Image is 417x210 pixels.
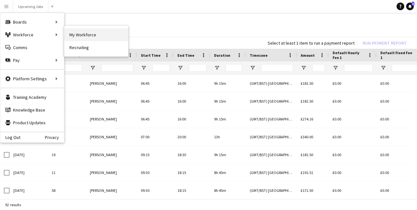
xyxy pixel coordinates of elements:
[0,116,64,129] a: Product Updates
[177,65,183,71] button: Open Filter Menu
[64,28,128,41] a: My Workforce
[63,64,82,72] input: Workforce ID Filter Input
[0,72,64,85] div: Platform Settings
[210,110,246,128] div: 9h 15m
[329,110,377,128] div: £0.00
[174,75,210,92] div: 16:00
[301,65,306,71] button: Open Filter Menu
[177,53,194,58] span: End Time
[344,64,373,72] input: Default Hourly Fee 1 Filter Input
[90,170,117,175] span: [PERSON_NAME]
[329,182,377,199] div: £0.00
[250,53,268,58] span: Timezone
[137,164,174,181] div: 09:30
[174,146,210,163] div: 18:30
[261,64,293,72] input: Timezone Filter Input
[48,75,86,92] div: 50
[246,182,297,199] div: (GMT/BST) [GEOGRAPHIC_DATA]
[329,146,377,163] div: £0.00
[90,99,117,104] span: [PERSON_NAME]
[210,75,246,92] div: 9h 15m
[137,92,174,110] div: 06:45
[246,92,297,110] div: (GMT/BST) [GEOGRAPHIC_DATA]
[90,134,117,139] span: [PERSON_NAME]
[48,92,86,110] div: 39
[90,117,117,121] span: [PERSON_NAME]
[10,182,48,199] div: [DATE]
[64,41,128,54] a: Recruiting
[174,110,210,128] div: 16:00
[301,99,313,104] span: £181.50
[90,152,117,157] span: [PERSON_NAME]
[329,92,377,110] div: £0.00
[301,188,313,193] span: £172.50
[141,65,147,71] button: Open Filter Menu
[246,110,297,128] div: (GMT/BST) [GEOGRAPHIC_DATA]
[137,110,174,128] div: 06:45
[10,164,48,181] div: [DATE]
[137,146,174,163] div: 09:15
[412,2,414,6] span: 3
[301,152,313,157] span: £181.50
[48,182,86,199] div: 58
[0,104,64,116] a: Knowledge Base
[214,65,220,71] button: Open Filter Menu
[333,50,365,60] span: Default Hourly Fee 1
[48,128,86,146] div: 77
[210,92,246,110] div: 9h 15m
[48,146,86,163] div: 19
[0,91,64,104] a: Training Academy
[246,75,297,92] div: (GMT/BST) [GEOGRAPHIC_DATA]
[210,146,246,163] div: 9h 15m
[189,64,206,72] input: End Time Filter Input
[10,146,48,163] div: [DATE]
[137,182,174,199] div: 09:30
[406,3,414,10] a: 3
[329,128,377,146] div: £0.00
[0,28,64,41] div: Workforce
[90,81,117,86] span: [PERSON_NAME]
[210,128,246,146] div: 13h
[174,92,210,110] div: 16:00
[174,164,210,181] div: 18:15
[333,65,338,71] button: Open Filter Menu
[268,40,355,46] div: Select at least 1 item to run a payment report
[0,41,64,54] a: Comms
[301,81,313,86] span: £181.50
[246,164,297,181] div: (GMT/BST) [GEOGRAPHIC_DATA]
[312,64,325,72] input: Amount Filter Input
[48,110,86,128] div: 71
[380,65,386,71] button: Open Filter Menu
[90,188,117,193] span: [PERSON_NAME]
[45,135,64,140] a: Privacy
[0,16,64,28] div: Boards
[48,164,86,181] div: 11
[141,53,161,58] span: Start Time
[380,50,413,60] span: Default Fixed Fee 1
[0,54,64,67] div: Pay
[214,53,230,58] span: Duration
[174,182,210,199] div: 18:15
[137,128,174,146] div: 07:00
[301,134,313,139] span: £340.00
[174,128,210,146] div: 20:00
[301,117,313,121] span: £274.16
[152,64,170,72] input: Start Time Filter Input
[246,146,297,163] div: (GMT/BST) [GEOGRAPHIC_DATA]
[301,170,313,175] span: £191.51
[210,164,246,181] div: 8h 45m
[250,65,255,71] button: Open Filter Menu
[329,164,377,181] div: £0.00
[301,53,315,58] span: Amount
[101,64,133,72] input: Name Filter Input
[329,75,377,92] div: £0.00
[246,128,297,146] div: (GMT/BST) [GEOGRAPHIC_DATA]
[137,75,174,92] div: 06:45
[90,65,96,71] button: Open Filter Menu
[13,0,48,13] button: Upcoming Jobs
[0,135,20,140] a: Log Out
[210,182,246,199] div: 8h 45m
